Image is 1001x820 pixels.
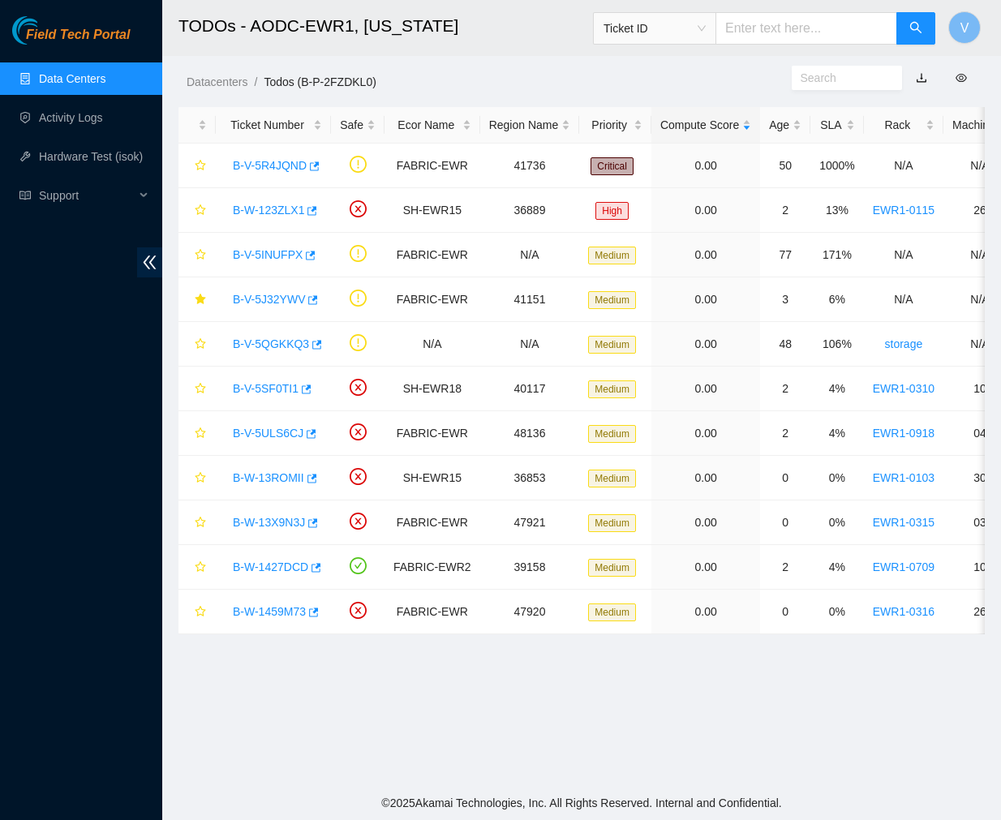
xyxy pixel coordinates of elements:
td: 0.00 [651,367,760,411]
span: High [595,202,629,220]
a: Data Centers [39,72,105,85]
a: B-V-5QGKKQ3 [233,337,309,350]
td: FABRIC-EWR [385,590,480,634]
a: B-V-5J32YWV [233,293,305,306]
a: Akamai TechnologiesField Tech Portal [12,29,130,50]
span: star [195,249,206,262]
span: Medium [588,380,636,398]
a: EWR1-0103 [873,471,934,484]
a: B-V-5SF0TI1 [233,382,299,395]
span: close-circle [350,602,367,619]
button: star [187,197,207,223]
a: storage [885,337,923,350]
span: star [195,338,206,351]
span: close-circle [350,423,367,440]
td: 13% [810,188,864,233]
span: star [195,427,206,440]
td: 0.00 [651,188,760,233]
a: Hardware Test (isok) [39,150,143,163]
button: star [187,509,207,535]
span: Support [39,179,135,212]
td: 0.00 [651,411,760,456]
td: FABRIC-EWR [385,411,480,456]
a: EWR1-0709 [873,560,934,573]
td: 106% [810,322,864,367]
span: / [254,75,257,88]
img: Akamai Technologies [12,16,82,45]
span: exclamation-circle [350,290,367,307]
td: 41151 [480,277,580,322]
a: EWR1-0316 [873,605,934,618]
td: 2 [760,545,810,590]
footer: © 2025 Akamai Technologies, Inc. All Rights Reserved. Internal and Confidential. [162,786,1001,820]
a: Activity Logs [39,111,103,124]
a: EWR1-0310 [873,382,934,395]
span: Medium [588,425,636,443]
td: N/A [480,233,580,277]
td: FABRIC-EWR [385,144,480,188]
button: star [187,286,207,312]
button: V [948,11,981,44]
a: B-W-13X9N3J [233,516,305,529]
td: SH-EWR15 [385,188,480,233]
a: EWR1-0918 [873,427,934,440]
span: star [195,383,206,396]
a: B-W-123ZLX1 [233,204,304,217]
span: V [960,18,969,38]
td: 0% [810,590,864,634]
button: star [187,152,207,178]
td: 0.00 [651,233,760,277]
a: B-W-1427DCD [233,560,308,573]
a: EWR1-0115 [873,204,934,217]
td: 2 [760,188,810,233]
span: Critical [591,157,634,175]
td: 36889 [480,188,580,233]
span: Medium [588,559,636,577]
button: star [187,376,207,401]
span: close-circle [350,468,367,485]
span: Medium [588,247,636,264]
td: 48136 [480,411,580,456]
span: exclamation-circle [350,334,367,351]
button: star [187,599,207,625]
span: Field Tech Portal [26,28,130,43]
button: download [904,65,939,91]
input: Enter text here... [715,12,897,45]
button: star [187,554,207,580]
span: Medium [588,470,636,487]
span: Medium [588,603,636,621]
a: Datacenters [187,75,247,88]
td: 39158 [480,545,580,590]
input: Search [801,69,881,87]
span: exclamation-circle [350,245,367,262]
td: 50 [760,144,810,188]
button: star [187,420,207,446]
span: eye [956,72,967,84]
td: 0% [810,456,864,500]
td: SH-EWR15 [385,456,480,500]
td: 1000% [810,144,864,188]
td: 0.00 [651,590,760,634]
a: B-V-5ULS6CJ [233,427,303,440]
button: star [187,242,207,268]
button: search [896,12,935,45]
td: 171% [810,233,864,277]
td: N/A [480,322,580,367]
span: read [19,190,31,201]
td: 0.00 [651,277,760,322]
span: exclamation-circle [350,156,367,173]
td: 0.00 [651,500,760,545]
td: 3 [760,277,810,322]
td: N/A [385,322,480,367]
td: N/A [864,233,943,277]
td: N/A [864,277,943,322]
td: 47921 [480,500,580,545]
span: Medium [588,514,636,532]
td: 0 [760,590,810,634]
span: Medium [588,336,636,354]
span: star [195,160,206,173]
a: B-V-5R4JQND [233,159,307,172]
td: 36853 [480,456,580,500]
button: star [187,331,207,357]
span: star [195,517,206,530]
